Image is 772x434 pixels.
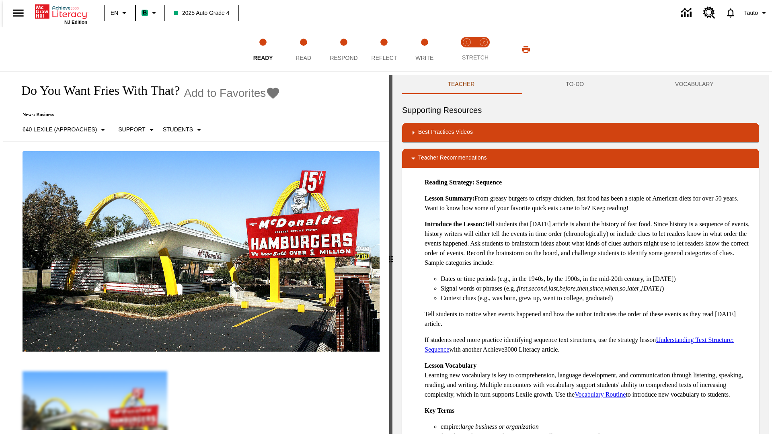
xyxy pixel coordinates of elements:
[174,9,230,17] span: 2025 Auto Grade 4
[744,9,758,17] span: Tauto
[389,75,392,434] div: Press Enter or Spacebar and then press right and left arrow keys to move the slider
[402,149,759,168] div: Teacher Recommendations
[425,407,454,414] strong: Key Terms
[418,128,473,137] p: Best Practices Videos
[240,27,286,72] button: Ready step 1 of 5
[425,361,753,399] p: Learning new vocabulary is key to comprehension, language development, and communication through ...
[482,40,485,44] text: 2
[517,285,528,292] em: first
[641,285,662,292] em: [DATE]
[184,86,280,100] button: Add to Favorites - Do You Want Fries With That?
[441,284,753,293] li: Signal words or phrases (e.g., , , , , , , , , , )
[466,40,468,44] text: 1
[575,391,626,398] a: Vocabulary Routine
[402,123,759,142] div: Best Practices Videos
[392,75,769,434] div: activity
[401,27,448,72] button: Write step 5 of 5
[296,55,311,61] span: Read
[6,1,30,25] button: Open side menu
[3,75,389,430] div: reading
[330,55,357,61] span: Respond
[741,6,772,20] button: Profile/Settings
[441,422,753,432] li: empire:
[620,285,626,292] em: so
[143,8,147,18] span: B
[520,75,630,94] button: TO-DO
[111,9,118,17] span: EN
[163,125,193,134] p: Students
[529,285,547,292] em: second
[115,123,159,137] button: Scaffolds, Support
[698,2,720,24] a: Resource Center, Will open in new tab
[402,75,759,94] div: Instructional Panel Tabs
[118,125,145,134] p: Support
[425,194,753,213] p: From greasy burgers to crispy chicken, fast food has been a staple of American diets for over 50 ...
[630,75,759,94] button: VOCABULARY
[23,151,380,352] img: One of the first McDonald's stores, with the iconic red sign and golden arches.
[415,55,433,61] span: Write
[559,285,575,292] em: before
[425,179,474,186] strong: Reading Strategy:
[64,20,87,25] span: NJ Edition
[35,3,87,25] div: Home
[280,27,326,72] button: Read step 2 of 5
[23,125,97,134] p: 640 Lexile (Approaches)
[425,221,485,227] strong: Introduce the Lesson:
[13,112,280,118] p: News: Business
[627,285,639,292] em: later
[605,285,618,292] em: when
[13,83,180,98] h1: Do You Want Fries With That?
[253,55,273,61] span: Ready
[460,423,539,430] em: large business or organization
[372,55,397,61] span: Reflect
[548,285,558,292] em: last
[402,75,520,94] button: Teacher
[107,6,133,20] button: Language: EN, Select a language
[441,293,753,303] li: Context clues (e.g., was born, grew up, went to college, graduated)
[425,336,734,353] a: Understanding Text Structure: Sequence
[441,274,753,284] li: Dates or time periods (e.g., in the 1940s, by the 1900s, in the mid-20th century, in [DATE])
[19,123,111,137] button: Select Lexile, 640 Lexile (Approaches)
[472,27,495,72] button: Stretch Respond step 2 of 2
[425,309,753,329] p: Tell students to notice when events happened and how the author indicates the order of these even...
[425,335,753,354] p: If students need more practice identifying sequence text structures, use the strategy lesson with...
[462,54,489,61] span: STRETCH
[361,27,407,72] button: Reflect step 4 of 5
[418,154,487,163] p: Teacher Recommendations
[455,27,478,72] button: Stretch Read step 1 of 2
[513,42,539,57] button: Print
[320,27,367,72] button: Respond step 3 of 5
[425,362,476,369] strong: Lesson Vocabulary
[184,87,266,100] span: Add to Favorites
[160,123,207,137] button: Select Student
[676,2,698,24] a: Data Center
[138,6,162,20] button: Boost Class color is mint green. Change class color
[720,2,741,23] a: Notifications
[577,285,588,292] em: then
[590,285,603,292] em: since
[425,195,474,202] strong: Lesson Summary:
[476,179,502,186] strong: Sequence
[402,104,759,117] h6: Supporting Resources
[425,219,753,268] p: Tell students that [DATE] article is about the history of fast food. Since history is a sequence ...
